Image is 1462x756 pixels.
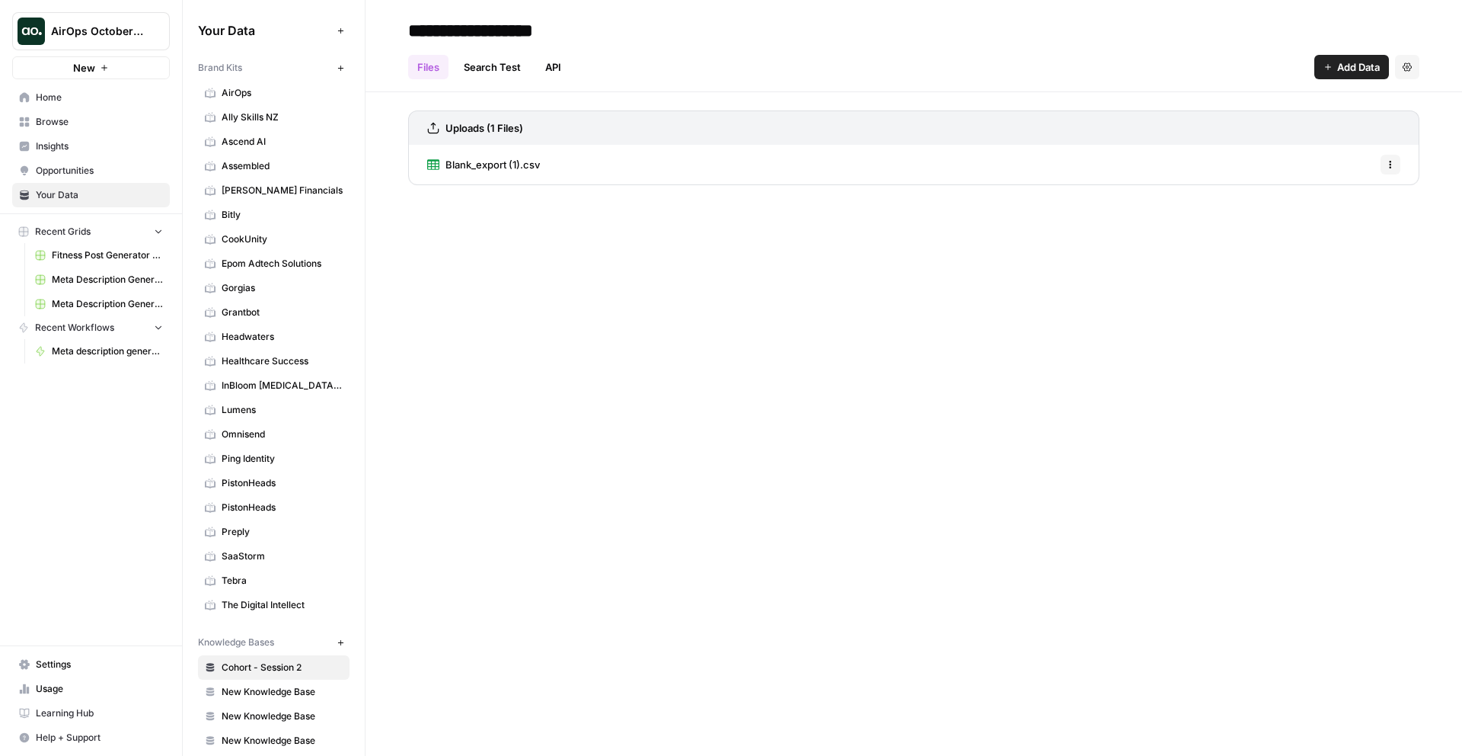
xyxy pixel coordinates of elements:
a: Search Test [455,55,530,79]
a: Bitly [198,203,350,227]
span: Settings [36,658,163,671]
span: New Knowledge Base [222,710,343,723]
span: Headwaters [222,330,343,344]
span: Your Data [198,21,331,40]
a: New Knowledge Base [198,680,350,704]
a: Opportunities [12,159,170,183]
span: SaaStorm [222,549,343,563]
a: Home [12,85,170,110]
span: Usage [36,682,163,696]
span: Recent Grids [35,225,91,239]
span: Ping Identity [222,452,343,466]
a: Usage [12,677,170,701]
span: Preply [222,525,343,539]
span: Ally Skills NZ [222,111,343,124]
a: New Knowledge Base [198,729,350,753]
a: Browse [12,110,170,134]
a: Gorgias [198,276,350,300]
a: PistonHeads [198,471,350,495]
h3: Uploads (1 Files) [445,120,523,136]
a: Cohort - Session 2 [198,655,350,680]
a: PistonHeads [198,495,350,520]
button: Workspace: AirOps October Cohort [12,12,170,50]
a: InBloom [MEDICAL_DATA] Services [198,373,350,398]
a: Files [408,55,448,79]
span: InBloom [MEDICAL_DATA] Services [222,379,343,392]
span: Meta Description Generator ( [PERSON_NAME] ) Grid [52,297,163,311]
a: API [536,55,570,79]
a: Grantbot [198,300,350,325]
span: Gorgias [222,281,343,295]
span: The Digital Intellect [222,598,343,612]
span: Fitness Post Generator ([PERSON_NAME]) [52,248,163,262]
a: Epom Adtech Solutions [198,251,350,276]
span: Tebra [222,574,343,588]
span: Bitly [222,208,343,222]
span: Your Data [36,188,163,202]
span: Ascend AI [222,135,343,149]
a: Omnisend [198,422,350,447]
button: Recent Workflows [12,316,170,339]
span: Recent Workflows [35,321,114,335]
span: Learning Hub [36,706,163,720]
span: Insights [36,139,163,153]
a: [PERSON_NAME] Financials [198,178,350,203]
button: Add Data [1314,55,1389,79]
span: Meta description generator [PERSON_NAME] [52,344,163,358]
a: Insights [12,134,170,159]
span: Add Data [1337,59,1380,75]
a: Meta Description Generator ( [PERSON_NAME] ) Grid (1) [28,267,170,292]
a: The Digital Intellect [198,593,350,617]
span: Blank_export (1).csv [445,157,540,172]
a: CookUnity [198,227,350,251]
span: Brand Kits [198,61,242,75]
span: Browse [36,115,163,129]
span: AirOps October Cohort [51,24,143,39]
a: Assembled [198,154,350,178]
a: Learning Hub [12,701,170,726]
a: Headwaters [198,325,350,349]
a: Fitness Post Generator ([PERSON_NAME]) [28,243,170,267]
a: Your Data [12,183,170,207]
a: Ally Skills NZ [198,105,350,130]
span: [PERSON_NAME] Financials [222,184,343,197]
span: AirOps [222,86,343,100]
a: Ascend AI [198,130,350,154]
span: Grantbot [222,306,343,319]
a: Settings [12,652,170,677]
span: Meta Description Generator ( [PERSON_NAME] ) Grid (1) [52,273,163,287]
a: Blank_export (1).csv [427,145,540,184]
button: New [12,56,170,79]
a: Uploads (1 Files) [427,111,523,145]
span: Omnisend [222,428,343,441]
span: New [73,60,95,75]
span: Cohort - Session 2 [222,661,343,674]
span: Help + Support [36,731,163,745]
span: Opportunities [36,164,163,178]
span: Home [36,91,163,104]
a: Meta description generator [PERSON_NAME] [28,339,170,364]
img: AirOps October Cohort Logo [18,18,45,45]
span: Healthcare Success [222,354,343,368]
span: CookUnity [222,232,343,246]
button: Recent Grids [12,220,170,243]
a: Preply [198,520,350,544]
a: Lumens [198,398,350,422]
span: Epom Adtech Solutions [222,257,343,271]
a: SaaStorm [198,544,350,569]
a: New Knowledge Base [198,704,350,729]
span: Lumens [222,403,343,417]
span: PistonHeads [222,476,343,490]
button: Help + Support [12,726,170,750]
span: PistonHeads [222,501,343,514]
span: New Knowledge Base [222,734,343,748]
a: Healthcare Success [198,349,350,373]
a: AirOps [198,81,350,105]
span: New Knowledge Base [222,685,343,699]
a: Ping Identity [198,447,350,471]
a: Meta Description Generator ( [PERSON_NAME] ) Grid [28,292,170,316]
span: Knowledge Bases [198,636,274,649]
span: Assembled [222,159,343,173]
a: Tebra [198,569,350,593]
